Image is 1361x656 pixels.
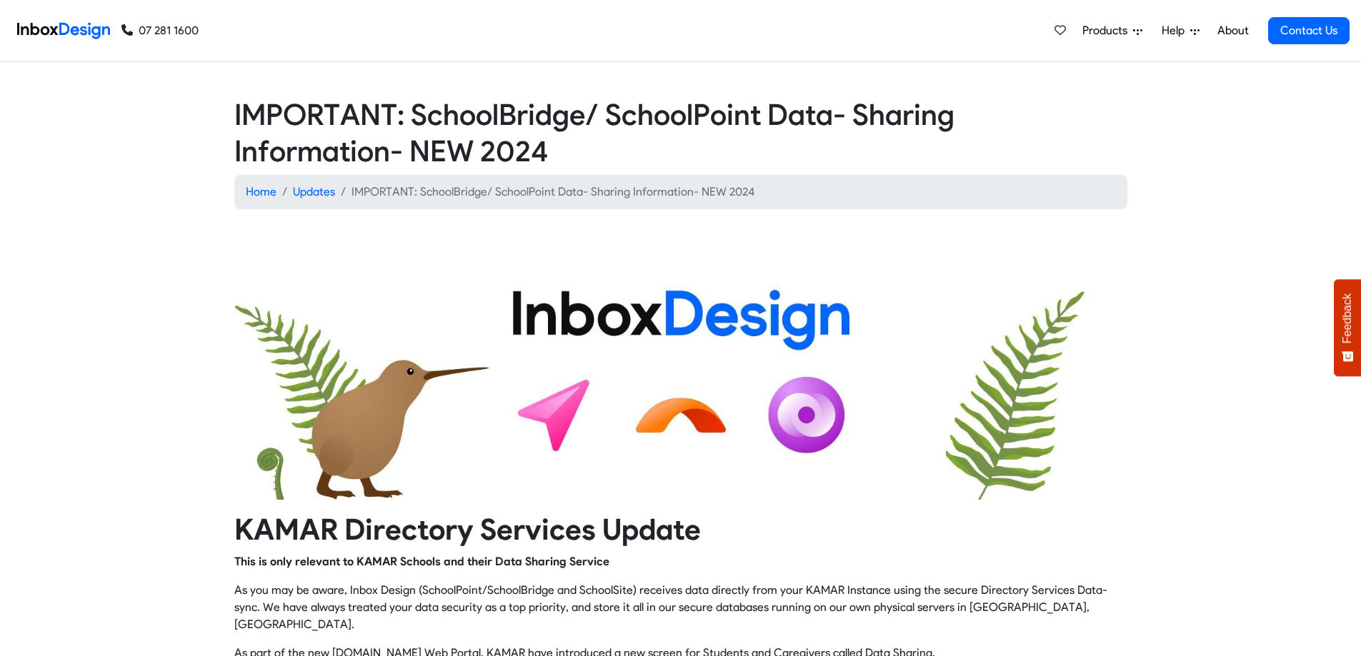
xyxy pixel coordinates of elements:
[335,183,754,201] li: IMPORTANT: SchoolBridge/ SchoolPoint Data- Sharing Information- NEW 2024
[121,22,199,39] a: 07 281 1600
[1341,293,1354,343] span: Feedback
[246,185,276,198] a: Home
[234,96,1127,169] h2: IMPORTANT: SchoolBridge/ SchoolPoint Data- Sharing Information- NEW 2024
[1156,16,1205,45] a: Help
[1082,22,1133,39] span: Products
[234,582,1127,633] p: As you may be aware, Inbox Design (SchoolPoint/SchoolBridge and SchoolSite) receives data directl...
[293,185,335,198] a: Updates
[234,555,609,568] strong: This is only relevant to KAMAR Schools and their Data Sharing Service
[1268,17,1350,44] a: Contact Us
[234,512,701,547] strong: KAMAR Directory Services Update
[1162,22,1190,39] span: Help
[234,221,1127,500] img: 2022_01_25_email_banner.jpg
[1213,16,1252,45] a: About
[1077,16,1148,45] a: Products
[1334,279,1361,376] button: Feedback - Show survey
